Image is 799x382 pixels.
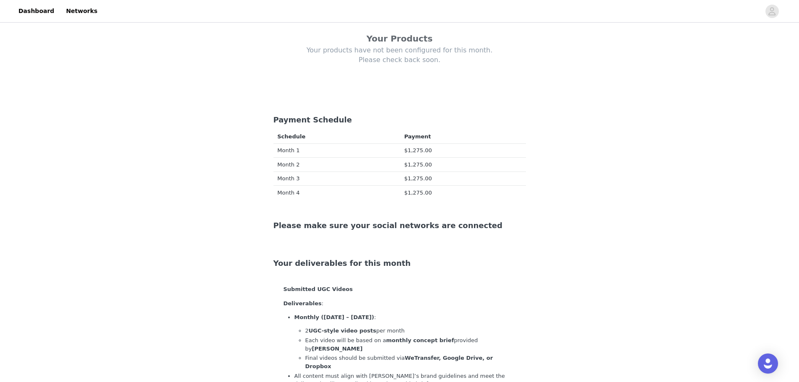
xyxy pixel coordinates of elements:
[273,130,400,143] th: Schedule
[13,2,59,21] a: Dashboard
[305,327,516,335] p: 2 per month
[404,147,432,153] span: $1,275.00
[273,158,400,172] td: Month 2
[273,172,400,186] td: Month 3
[305,336,516,353] p: Each video will be based on a provided by
[284,299,516,308] p: :
[61,2,102,21] a: Networks
[386,337,454,343] strong: monthly concept brief
[305,354,516,370] p: Final videos should be submitted via
[273,114,526,125] div: Payment Schedule
[273,186,400,200] td: Month 4
[290,32,509,45] div: Your Products
[768,5,776,18] div: avatar
[273,257,526,269] div: Your deliverables for this month
[400,130,526,143] th: Payment
[294,314,374,320] strong: Monthly ([DATE] – [DATE])
[758,353,778,374] div: Open Intercom Messenger
[404,190,432,196] span: $1,275.00
[273,143,400,158] td: Month 1
[309,327,376,334] strong: UGC-style video posts
[312,346,362,352] strong: [PERSON_NAME]
[284,300,322,307] strong: Deliverables
[284,286,353,292] strong: Submitted UGC Videos
[294,313,516,322] p: :
[404,175,432,182] span: $1,275.00
[273,220,526,231] div: Please make sure your social networks are connected
[305,355,493,369] strong: WeTransfer, Google Drive, or Dropbox
[290,46,509,65] div: Your products have not been configured for this month. Please check back soon.
[404,161,432,168] span: $1,275.00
